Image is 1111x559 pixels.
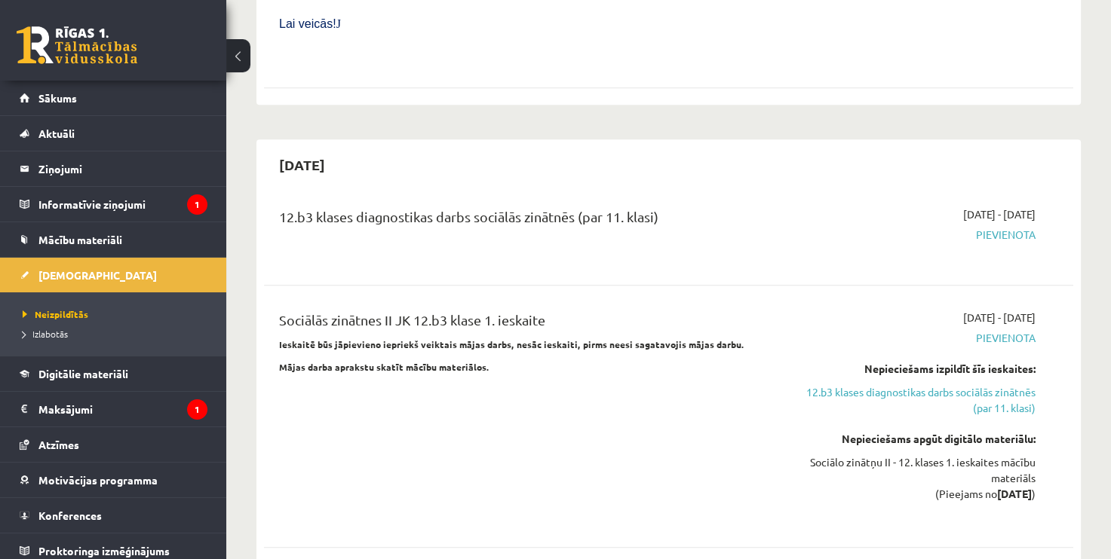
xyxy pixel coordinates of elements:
legend: Ziņojumi [38,151,207,186]
span: Konferences [38,509,102,522]
legend: Informatīvie ziņojumi [38,187,207,221]
a: Digitālie materiāli [20,356,207,391]
a: Ziņojumi [20,151,207,186]
a: Rīgas 1. Tālmācības vidusskola [17,26,137,64]
i: 1 [187,399,207,420]
span: Proktoringa izmēģinājums [38,544,170,557]
span: Pievienota [799,227,1036,243]
strong: [DATE] [997,487,1032,500]
span: Mācību materiāli [38,233,122,246]
a: Izlabotās [23,327,211,341]
a: Aktuāli [20,116,207,151]
div: Sociālo zinātņu II - 12. klases 1. ieskaites mācību materiāls (Pieejams no ) [799,454,1036,502]
span: Aktuāli [38,127,75,140]
a: Motivācijas programma [20,463,207,497]
span: Atzīmes [38,438,79,451]
a: Sākums [20,81,207,115]
span: Izlabotās [23,328,68,340]
span: J [336,17,341,30]
a: Konferences [20,498,207,533]
a: Informatīvie ziņojumi1 [20,187,207,221]
span: Sākums [38,91,77,105]
a: Maksājumi1 [20,392,207,426]
span: [DATE] - [DATE] [963,206,1036,222]
a: Mācību materiāli [20,222,207,257]
div: Nepieciešams izpildīt šīs ieskaites: [799,361,1036,377]
span: Neizpildītās [23,308,88,320]
span: Pievienota [799,330,1036,346]
strong: Mājas darba aprakstu skatīt mācību materiālos. [279,361,490,373]
div: Nepieciešams apgūt digitālo materiālu: [799,431,1036,447]
span: [DEMOGRAPHIC_DATA] [38,268,157,282]
a: Atzīmes [20,427,207,462]
a: 12.b3 klases diagnostikas darbs sociālās zinātnēs (par 11. klasi) [799,384,1036,416]
span: Digitālie materiāli [38,367,128,380]
a: [DEMOGRAPHIC_DATA] [20,258,207,292]
i: 1 [187,194,207,215]
h2: [DATE] [264,147,340,182]
span: [DATE] - [DATE] [963,310,1036,325]
legend: Maksājumi [38,392,207,426]
div: 12.b3 klases diagnostikas darbs sociālās zinātnēs (par 11. klasi) [279,206,776,234]
a: Neizpildītās [23,307,211,321]
div: Sociālās zinātnes II JK 12.b3 klase 1. ieskaite [279,310,776,338]
span: Motivācijas programma [38,473,158,487]
strong: Ieskaitē būs jāpievieno iepriekš veiktais mājas darbs, nesāc ieskaiti, pirms neesi sagatavojis mā... [279,338,744,350]
span: Lai veicās! [279,17,336,30]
